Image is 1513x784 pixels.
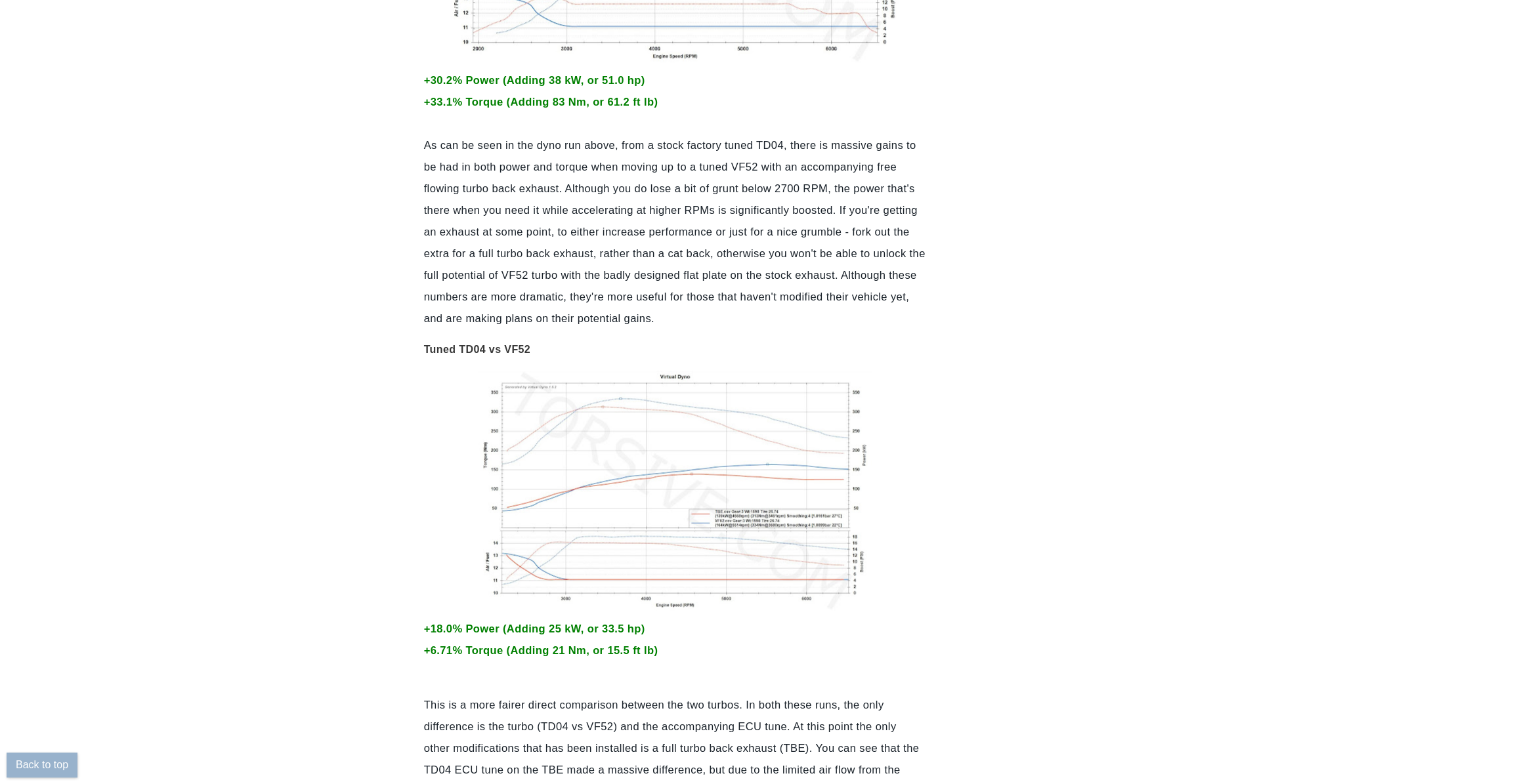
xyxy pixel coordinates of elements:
[478,371,872,610] img: Tuned TD04 vs VF52 comparison
[424,329,926,360] h3: Tuned TD04 vs VF52
[424,644,658,655] span: +6.71% Torque (Adding 21 Nm, or 15.5 ft lb)
[7,753,77,777] button: Back to top
[424,622,645,634] span: +18.0% Power (Adding 25 kW, or 33.5 hp)
[424,96,658,108] span: +33.1% Torque (Adding 83 Nm, or 61.2 ft lb)
[424,74,645,86] span: +30.2% Power (Adding 38 kW, or 51.0 hp)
